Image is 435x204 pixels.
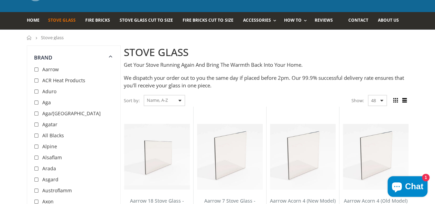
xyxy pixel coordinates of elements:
span: Reviews [315,17,333,23]
a: Fire Bricks Cut To Size [183,12,238,30]
span: List view [401,97,409,104]
a: Home [27,12,45,30]
span: About us [378,17,399,23]
h2: STOVE GLASS [124,45,409,60]
span: Aga/[GEOGRAPHIC_DATA] [42,110,101,117]
p: Get Your Stove Running Again And Bring The Warmth Back Into Your Home. [124,61,409,69]
a: Stove Glass Cut To Size [120,12,178,30]
span: ACR Heat Products [42,77,85,84]
span: How To [284,17,302,23]
span: Aga [42,99,51,106]
inbox-online-store-chat: Shopify online store chat [385,176,429,198]
span: Aarrow [42,66,59,73]
a: Home [27,35,32,40]
span: Sort by: [124,95,140,107]
span: Agatar [42,121,57,128]
span: Alpine [42,143,57,150]
a: Fire Bricks [85,12,115,30]
p: We dispatch your order out to you the same day if placed before 2pm. Our 99.9% successful deliver... [124,74,409,89]
a: Reviews [315,12,338,30]
span: Austroflamm [42,187,72,194]
span: Fire Bricks Cut To Size [183,17,233,23]
span: Alsaflam [42,154,62,161]
img: Aarrow Acorn 4 Old Model Stove Glass [343,124,409,190]
span: Show: [351,95,364,106]
span: Arada [42,165,56,172]
img: Aarrow 18 Stove Glass [124,124,190,190]
span: Brand [34,54,53,61]
span: Home [27,17,40,23]
span: Stove glass [41,34,64,41]
img: Aarrow Acorn 4 New Model Stove Glass [270,124,336,190]
span: Contact [348,17,368,23]
span: Accessories [243,17,271,23]
a: How To [284,12,310,30]
span: Grid view [392,97,400,104]
img: Aarrow 7 Stove Glass [197,124,263,190]
a: About us [378,12,404,30]
span: Aduro [42,88,56,95]
span: Stove Glass [48,17,76,23]
span: Stove Glass Cut To Size [120,17,173,23]
a: Contact [348,12,373,30]
span: Asgard [42,176,58,183]
a: Accessories [243,12,279,30]
a: Stove Glass [48,12,81,30]
span: All Blacks [42,132,64,139]
span: Fire Bricks [85,17,110,23]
